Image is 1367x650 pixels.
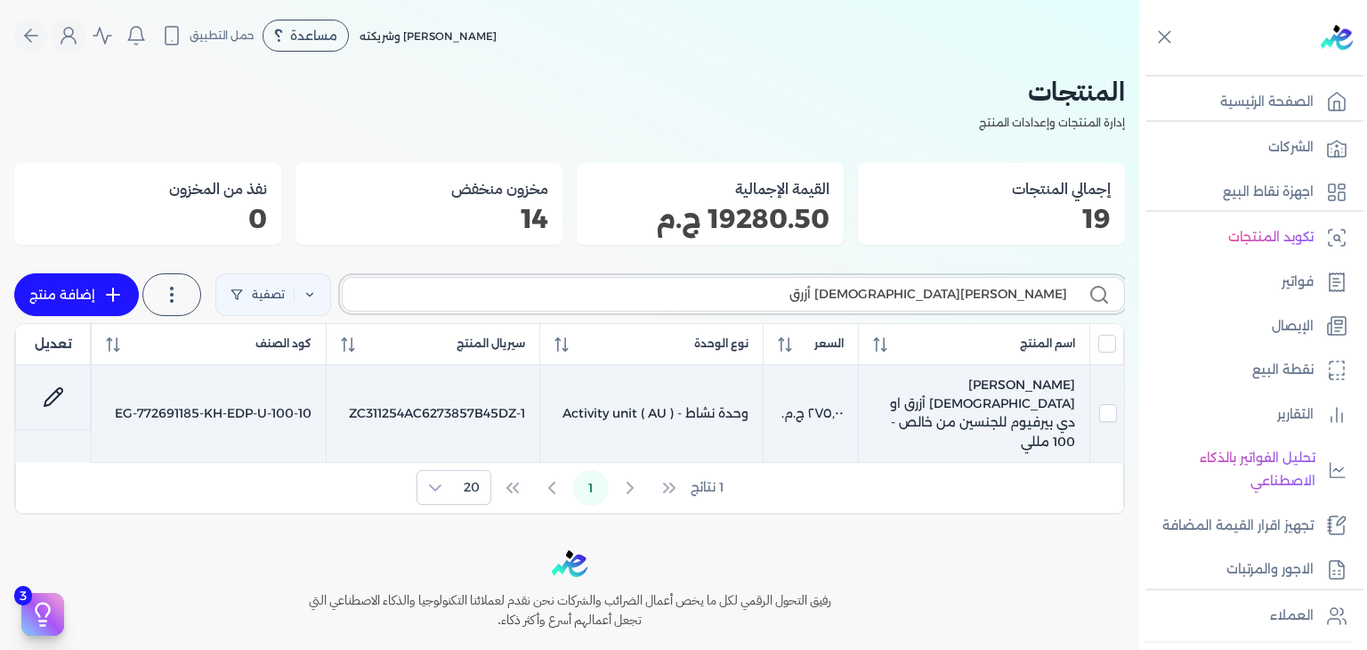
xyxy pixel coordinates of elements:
a: إضافة منتج [14,273,139,316]
a: الشركات [1139,129,1356,167]
span: السعر [814,336,844,352]
button: Page 1 [573,470,609,506]
td: وحدة نشاط - Activity unit ( AU ) [539,365,763,462]
p: التقارير [1277,403,1314,427]
p: تحليل الفواتير بالذكاء الاصطناعي [1148,447,1315,492]
input: بحث [357,285,1067,304]
p: الشركات [1268,136,1314,159]
a: العملاء [1139,597,1356,635]
h6: رفيق التحول الرقمي لكل ما يخص أعمال الضرائب والشركات نحن نقدم لعملائنا التكنولوجيا والذكاء الاصطن... [271,591,869,630]
p: تجهيز اقرار القيمة المضافة [1162,515,1314,538]
p: نقطة البيع [1252,359,1314,382]
p: اجهزة نقاط البيع [1223,181,1314,204]
p: الاجور والمرتبات [1226,558,1314,581]
a: فواتير [1139,264,1356,301]
p: الصفحة الرئيسية [1220,91,1314,114]
a: تحليل الفواتير بالذكاء الاصطناعي [1139,440,1356,500]
a: الإيصال [1139,308,1356,345]
td: ZC311254AC6273857B45DZ-1 [326,365,539,462]
h2: المنتجات [14,71,1125,111]
a: التقارير [1139,396,1356,434]
p: الإيصال [1272,315,1314,338]
p: 19280.50 ج.م [591,207,829,231]
a: تجهيز اقرار القيمة المضافة [1139,508,1356,545]
button: حمل التطبيق [157,20,259,51]
p: 0 [28,207,267,231]
img: logo [1321,25,1353,50]
span: حمل التطبيق [190,28,255,44]
span: نوع الوحدة [694,336,748,352]
p: تكويد المنتجات [1228,226,1314,249]
span: [PERSON_NAME] وشريكته [360,29,497,43]
td: [PERSON_NAME][DEMOGRAPHIC_DATA] أزرق او دي بيرفيوم للجنسين من خالص - 100 مللي [859,365,1090,462]
p: 14 [310,207,548,231]
span: اسم المنتج [1020,336,1075,352]
div: مساعدة [263,20,349,52]
p: العملاء [1270,605,1314,628]
span: مساعدة [290,29,337,42]
h3: إجمالي المنتجات [872,177,1111,200]
a: تكويد المنتجات [1139,219,1356,256]
h3: نفذ من المخزون [28,177,267,200]
span: تعديل [35,335,72,353]
h3: مخزون منخفض [310,177,548,200]
p: إدارة المنتجات وإعدادات المنتج [14,111,1125,134]
img: logo [552,550,587,578]
p: فواتير [1282,271,1314,294]
p: 19 [872,207,1111,231]
span: كود الصنف [255,336,311,352]
span: 3 [14,586,32,605]
a: الاجور والمرتبات [1139,551,1356,589]
span: Rows per page [453,471,490,504]
td: ‏٢٧٥٫٠٠ ج.م.‏ [764,365,859,462]
h3: القيمة الإجمالية [591,177,829,200]
a: اجهزة نقاط البيع [1139,174,1356,211]
a: تصفية [215,273,331,316]
button: 3 [21,593,64,636]
span: 1 نتائج [691,478,724,497]
td: EG-772691185-KH-EDP-U-100-10 [92,365,327,462]
a: نقطة البيع [1139,352,1356,389]
span: سيريال المنتج [457,336,525,352]
a: الصفحة الرئيسية [1139,84,1356,121]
